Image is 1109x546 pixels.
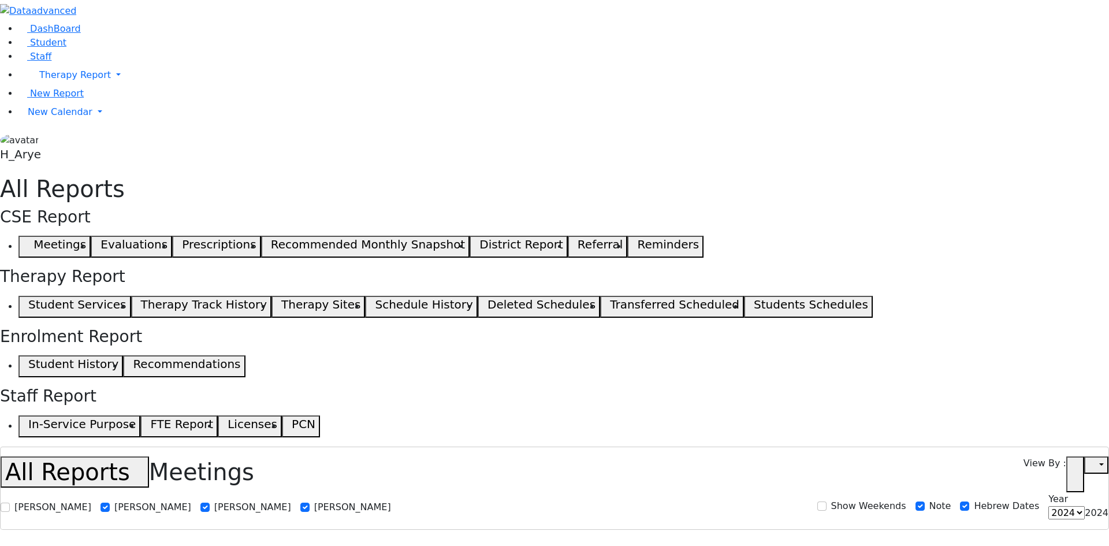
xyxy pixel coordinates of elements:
button: Recommended Monthly Snapshot [261,236,470,258]
h5: In-Service Purpose [28,417,136,431]
label: [PERSON_NAME] [214,500,291,514]
button: Deleted Schedules [478,296,600,318]
span: Therapy Report [39,69,111,80]
label: [PERSON_NAME] [314,500,391,514]
button: Reminders [627,236,704,258]
h5: Evaluations [101,237,168,251]
a: DashBoard [18,23,81,34]
h5: Licenses [228,417,277,431]
label: [PERSON_NAME] [114,500,191,514]
button: Student History [18,355,123,377]
button: Referral [568,236,628,258]
button: FTE Report [140,415,218,437]
a: Student [18,37,66,48]
label: Hebrew Dates [974,499,1039,513]
h5: Recommended Monthly Snapshot [271,237,465,251]
h5: Student Services [28,298,126,311]
h5: Schedule History [375,298,473,311]
a: New Report [18,88,84,99]
h5: Student History [28,357,118,371]
h5: Therapy Track History [141,298,267,311]
button: District Report [470,236,568,258]
button: Student Services [18,296,131,318]
button: Therapy Track History [131,296,271,318]
button: Recommendations [123,355,245,377]
span: Staff [30,51,51,62]
label: Note [929,499,951,513]
h5: Referral [578,237,623,251]
label: [PERSON_NAME] [14,500,91,514]
span: DashBoard [30,23,81,34]
button: Transferred Scheduled [600,296,744,318]
label: View By : [1024,456,1066,492]
a: Therapy Report [18,64,1109,87]
h5: Therapy Sites [281,298,360,311]
button: Prescriptions [172,236,260,258]
button: PCN [282,415,320,437]
h5: Reminders [637,237,699,251]
h5: Transferred Scheduled [610,298,739,311]
h1: Meetings [1,456,254,488]
h5: Meetings [34,237,86,251]
h5: FTE Report [150,417,213,431]
button: Licenses [218,415,282,437]
span: 2024 [1085,507,1108,518]
button: Therapy Sites [271,296,365,318]
h5: Recommendations [133,357,240,371]
label: Year [1048,492,1068,506]
button: In-Service Purpose [18,415,140,437]
span: New Report [30,88,84,99]
label: Show Weekends [831,499,906,513]
button: Meetings [18,236,91,258]
button: All Reports [1,456,149,488]
h5: Students Schedules [754,298,868,311]
button: Students Schedules [744,296,873,318]
a: Staff [18,51,51,62]
h5: Deleted Schedules [487,298,596,311]
h5: PCN [292,417,315,431]
h5: District Report [479,237,563,251]
span: New Calendar [28,106,92,117]
span: Student [30,37,66,48]
button: Schedule History [365,296,477,318]
h5: Prescriptions [182,237,256,251]
a: New Calendar [18,101,1109,124]
button: Evaluations [91,236,172,258]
